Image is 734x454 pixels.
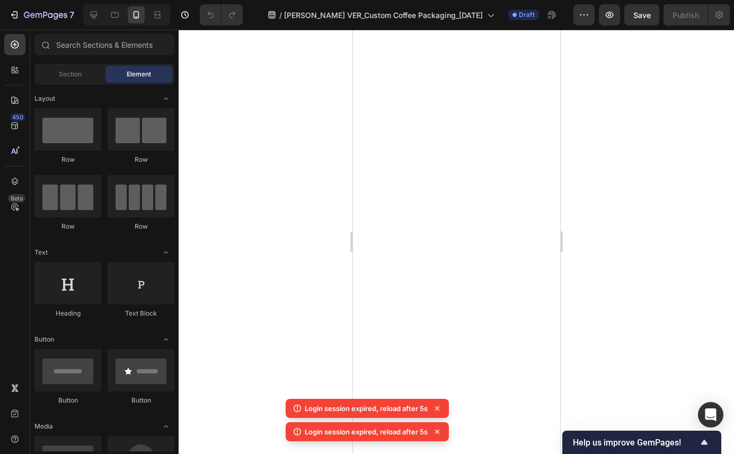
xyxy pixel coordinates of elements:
div: Row [108,155,174,164]
span: Toggle open [157,418,174,435]
div: Publish [673,10,699,21]
button: Show survey - Help us improve GemPages! [573,436,711,449]
span: Text [34,248,48,257]
div: Text Block [108,309,174,318]
button: Save [624,4,659,25]
button: 7 [4,4,79,25]
span: Element [127,69,151,79]
div: Row [108,222,174,231]
span: Toggle open [157,331,174,348]
div: Button [34,396,101,405]
input: Search Sections & Elements [34,34,174,55]
span: Toggle open [157,244,174,261]
span: Button [34,335,54,344]
button: Publish [664,4,708,25]
div: Undo/Redo [200,4,243,25]
div: Heading [34,309,101,318]
span: Layout [34,94,55,103]
iframe: Design area [353,30,560,454]
div: Row [34,222,101,231]
p: 7 [69,8,74,21]
span: Toggle open [157,90,174,107]
div: 450 [10,113,25,121]
span: Draft [519,10,535,20]
div: Row [34,155,101,164]
div: Button [108,396,174,405]
div: Beta [8,194,25,203]
span: [PERSON_NAME] VER_Custom Coffee Packaging_[DATE] [284,10,483,21]
p: Login session expired, reload after 5s [305,426,428,437]
span: Save [633,11,651,20]
span: Section [59,69,82,79]
div: Open Intercom Messenger [698,402,723,427]
span: Media [34,422,53,431]
p: Login session expired, reload after 5s [305,403,428,414]
span: Help us improve GemPages! [573,438,698,448]
span: / [279,10,282,21]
